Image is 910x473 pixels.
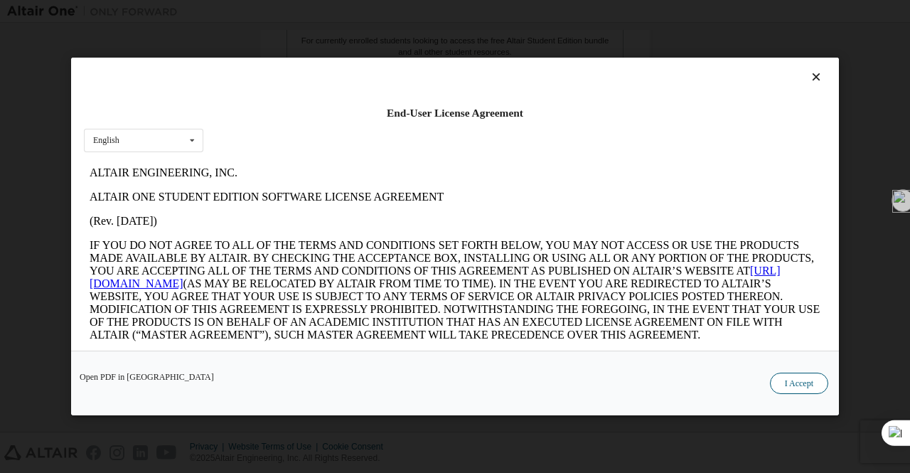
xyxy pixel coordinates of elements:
[6,78,737,181] p: IF YOU DO NOT AGREE TO ALL OF THE TERMS AND CONDITIONS SET FORTH BELOW, YOU MAY NOT ACCESS OR USE...
[6,104,697,129] a: [URL][DOMAIN_NAME]
[6,30,737,43] p: ALTAIR ONE STUDENT EDITION SOFTWARE LICENSE AGREEMENT
[770,373,828,394] button: I Accept
[6,6,737,18] p: ALTAIR ENGINEERING, INC.
[6,192,737,243] p: This Altair One Student Edition Software License Agreement (“Agreement”) is between Altair Engine...
[84,106,826,120] div: End-User License Agreement
[6,54,737,67] p: (Rev. [DATE])
[80,373,214,381] a: Open PDF in [GEOGRAPHIC_DATA]
[93,136,119,144] div: English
